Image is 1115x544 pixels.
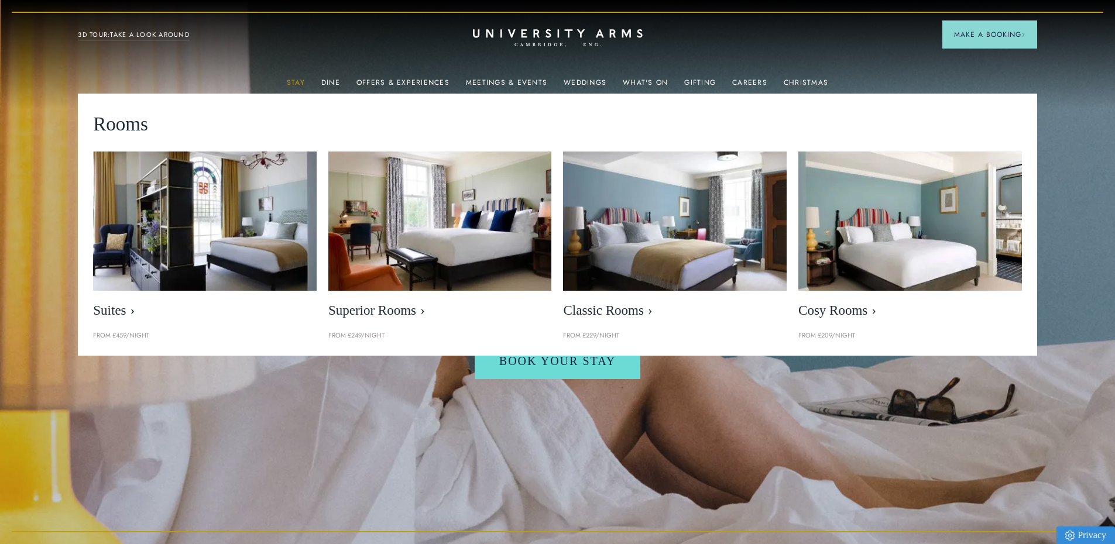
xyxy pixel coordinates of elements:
[798,152,1022,325] a: image-0c4e569bfe2498b75de12d7d88bf10a1f5f839d4-400x250-jpg Cosy Rooms
[563,152,787,325] a: image-7eccef6fe4fe90343db89eb79f703814c40db8b4-400x250-jpg Classic Rooms
[684,78,716,94] a: Gifting
[473,29,643,47] a: Home
[328,152,552,291] img: image-5bdf0f703dacc765be5ca7f9d527278f30b65e65-400x250-jpg
[954,29,1025,40] span: Make a Booking
[784,78,828,94] a: Christmas
[942,20,1037,49] button: Make a BookingArrow icon
[356,78,450,94] a: Offers & Experiences
[78,30,190,40] a: 3D TOUR:TAKE A LOOK AROUND
[1021,33,1025,37] img: Arrow icon
[328,330,552,341] p: From £249/night
[328,302,552,319] span: Superior Rooms
[563,330,787,341] p: From £229/night
[798,302,1022,319] span: Cosy Rooms
[93,302,317,319] span: Suites
[93,152,317,291] img: image-21e87f5add22128270780cf7737b92e839d7d65d-400x250-jpg
[732,78,767,94] a: Careers
[798,330,1022,341] p: From £209/night
[475,343,640,379] a: Book your stay
[563,152,787,291] img: image-7eccef6fe4fe90343db89eb79f703814c40db8b4-400x250-jpg
[623,78,668,94] a: What's On
[93,152,317,325] a: image-21e87f5add22128270780cf7737b92e839d7d65d-400x250-jpg Suites
[287,78,305,94] a: Stay
[321,78,340,94] a: Dine
[328,152,552,325] a: image-5bdf0f703dacc765be5ca7f9d527278f30b65e65-400x250-jpg Superior Rooms
[93,109,148,140] span: Rooms
[1056,526,1115,544] a: Privacy
[466,78,547,94] a: Meetings & Events
[798,152,1022,291] img: image-0c4e569bfe2498b75de12d7d88bf10a1f5f839d4-400x250-jpg
[564,78,606,94] a: Weddings
[1065,531,1075,540] img: Privacy
[563,302,787,319] span: Classic Rooms
[93,330,317,341] p: From £459/night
